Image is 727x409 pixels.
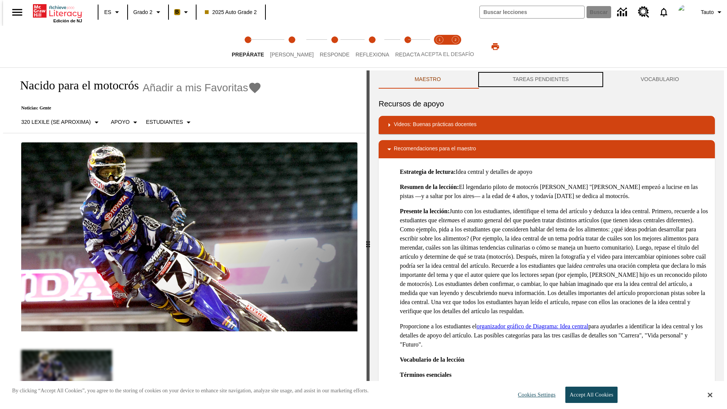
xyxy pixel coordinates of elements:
[400,372,451,378] strong: Términos esenciales
[370,70,724,409] div: activity
[400,208,449,214] strong: Presente la lección:
[483,40,507,53] button: Imprimir
[477,323,588,329] a: organizador gráfico de Diagrama: Idea central
[171,5,193,19] button: Boost El color de la clase es anaranjado claro. Cambiar el color de la clase.
[654,2,674,22] a: Notificaciones
[12,387,369,395] p: By clicking “Accept All Cookies”, you agree to the storing of cookies on your device to enhance s...
[367,70,370,409] div: Pulsa la tecla de intro o la barra espaciadora y luego presiona las flechas de derecha e izquierd...
[111,118,130,126] p: Apoyo
[565,387,617,403] button: Accept All Cookies
[232,52,264,58] span: Prepárate
[101,5,125,19] button: Lenguaje: ES, Selecciona un idioma
[53,19,82,23] span: Edición de NJ
[477,70,605,89] button: TAREAS PENDIENTES
[143,81,262,94] button: Añadir a mis Favoritas - Nacido para el motocrós
[389,26,426,67] button: Redacta step 5 of 5
[270,52,314,58] span: [PERSON_NAME]
[379,98,715,110] h6: Recursos de apoyo
[130,5,166,19] button: Grado: Grado 2, Elige un grado
[349,26,395,67] button: Reflexiona step 4 of 5
[394,120,476,130] p: Videos: Buenas prácticas docentes
[708,392,712,398] button: Close
[12,78,139,92] h1: Nacido para el motocrós
[454,38,456,42] text: 2
[394,145,476,154] p: Recomendaciones para el maestro
[400,322,709,349] p: Proporcione a los estudiantes el para ayudarles a identificar la idea central y los detalles de a...
[264,26,320,67] button: Lee step 2 of 5
[511,387,559,403] button: Cookies Settings
[133,8,153,16] span: Grado 2
[438,38,440,42] text: 1
[379,140,715,158] div: Recomendaciones para el maestro
[698,5,727,19] button: Perfil/Configuración
[395,52,420,58] span: Redacta
[400,167,709,176] p: Idea central y detalles de apoyo
[18,116,104,129] button: Seleccione Lexile, 320 Lexile (Se aproxima)
[21,118,91,126] p: 320 Lexile (Se aproxima)
[21,142,357,332] img: El corredor de motocrós James Stewart vuela por los aires en su motocicleta de montaña
[226,26,270,67] button: Prepárate step 1 of 5
[445,26,466,67] button: Acepta el desafío contesta step 2 of 2
[605,70,715,89] button: VOCABULARIO
[400,207,709,316] p: Junto con los estudiantes, identifique el tema del artículo y deduzca la idea central. Primero, r...
[701,8,714,16] span: Tauto
[33,3,82,23] div: Portada
[143,116,196,129] button: Seleccionar estudiante
[3,70,367,405] div: reading
[108,116,143,129] button: Tipo de apoyo, Apoyo
[12,105,262,111] p: Noticias: Gente
[400,184,459,190] strong: Resumen de la lección:
[379,116,715,134] div: Videos: Buenas prácticas docentes
[320,52,349,58] span: Responde
[572,262,601,269] em: idea central
[400,356,465,363] strong: Vocabulario de la lección
[104,8,111,16] span: ES
[146,118,183,126] p: Estudiantes
[678,5,693,20] img: avatar image
[421,51,474,57] span: ACEPTA EL DESAFÍO
[613,2,633,23] a: Centro de información
[400,183,709,201] p: El legendario piloto de motocrós [PERSON_NAME] "[PERSON_NAME] empezó a lucirse en las pistas —y a...
[429,26,451,67] button: Acepta el desafío lee step 1 of 2
[379,70,477,89] button: Maestro
[314,26,356,67] button: Responde step 3 of 5
[379,70,715,89] div: Instructional Panel Tabs
[175,7,179,17] span: B
[480,6,584,18] input: Buscar campo
[443,217,455,223] em: tema
[6,1,28,23] button: Abrir el menú lateral
[633,2,654,22] a: Centro de recursos, Se abrirá en una pestaña nueva.
[400,169,456,175] strong: Estrategia de lectura:
[674,2,698,22] button: Escoja un nuevo avatar
[205,8,257,16] span: 2025 Auto Grade 2
[356,52,389,58] span: Reflexiona
[143,82,248,94] span: Añadir a mis Favoritas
